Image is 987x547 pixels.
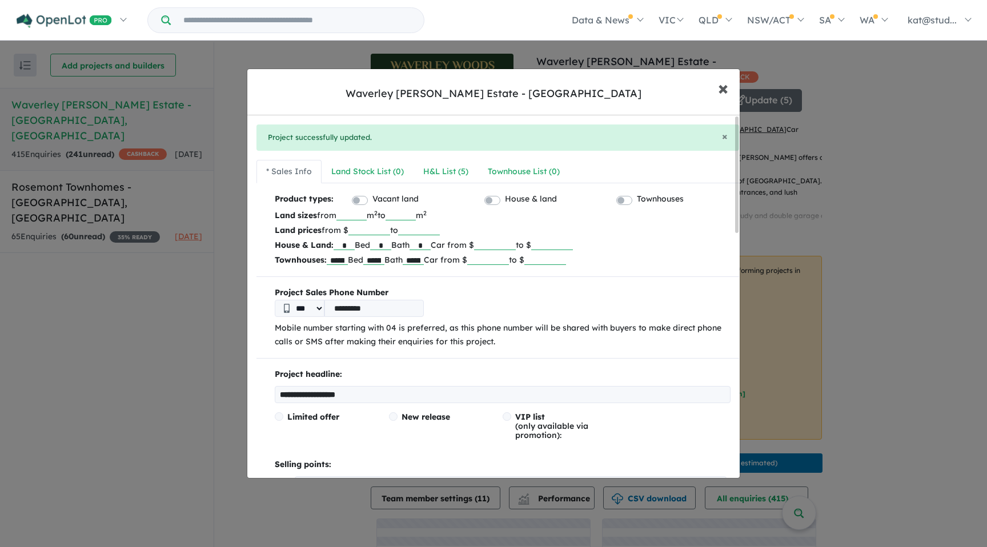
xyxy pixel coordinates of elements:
[266,165,312,179] div: * Sales Info
[275,208,731,223] p: from m to m
[275,252,731,267] p: Bed Bath Car from $ to $
[488,165,560,179] div: Townhouse List ( 0 )
[515,412,545,422] span: VIP list
[284,304,290,313] img: Phone icon
[402,412,450,422] span: New release
[275,192,334,208] b: Product types:
[346,86,641,101] div: Waverley [PERSON_NAME] Estate - [GEOGRAPHIC_DATA]
[287,412,339,422] span: Limited offer
[256,124,739,151] div: Project successfully updated.
[275,240,334,250] b: House & Land:
[275,321,731,349] p: Mobile number starting with 04 is preferred, as this phone number will be shared with buyers to m...
[275,223,731,238] p: from $ to
[173,8,422,33] input: Try estate name, suburb, builder or developer
[722,131,728,142] button: Close
[637,192,684,206] label: Townhouses
[275,225,322,235] b: Land prices
[275,286,731,300] b: Project Sales Phone Number
[331,165,404,179] div: Land Stock List ( 0 )
[722,130,728,143] span: ×
[275,210,317,220] b: Land sizes
[275,238,731,252] p: Bed Bath Car from $ to $
[372,192,419,206] label: Vacant land
[275,255,327,265] b: Townhouses:
[505,192,557,206] label: House & land
[908,14,957,26] span: kat@stud...
[515,412,588,440] span: (only available via promotion):
[423,165,468,179] div: H&L List ( 5 )
[275,458,731,472] p: Selling points:
[17,14,112,28] img: Openlot PRO Logo White
[275,368,731,381] p: Project headline:
[718,75,728,100] span: ×
[374,209,378,217] sup: 2
[423,209,427,217] sup: 2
